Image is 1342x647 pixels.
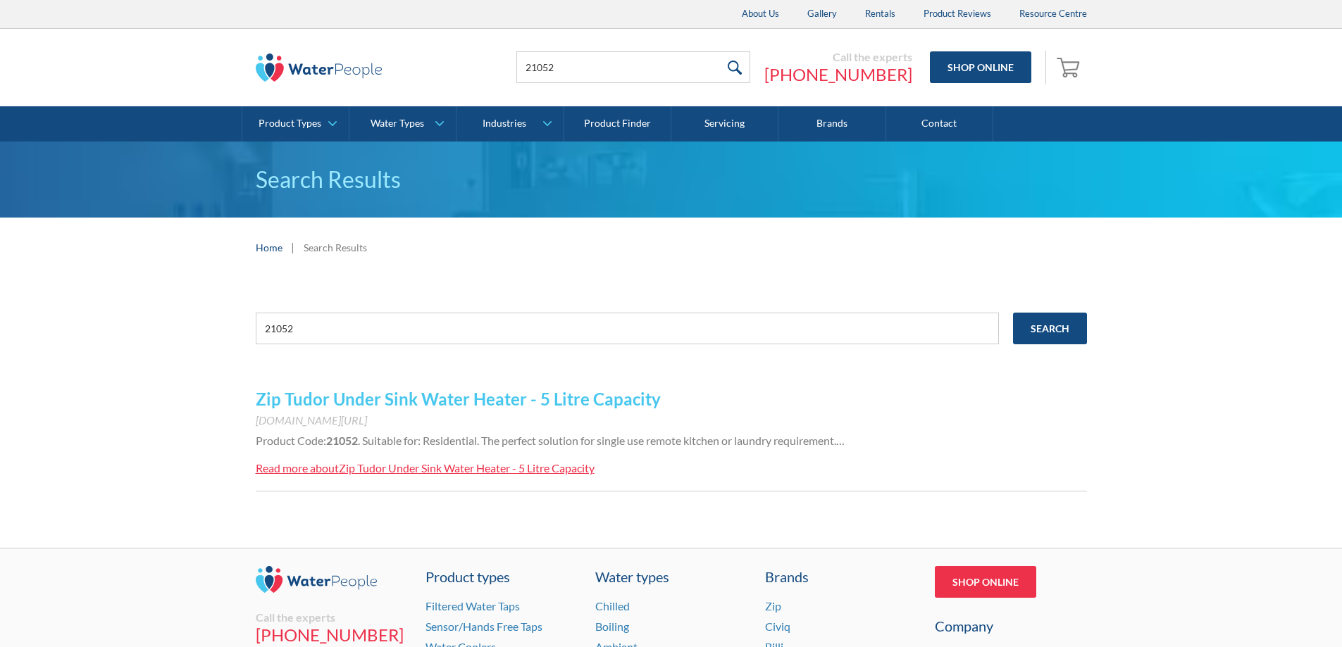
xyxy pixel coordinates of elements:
[425,620,542,633] a: Sensor/Hands Free Taps
[935,615,1087,636] div: Company
[242,106,349,142] a: Product Types
[326,434,358,447] strong: 21052
[349,106,456,142] a: Water Types
[1057,56,1083,78] img: shopping cart
[516,51,750,83] input: Search products
[1013,313,1087,344] input: Search
[425,566,578,587] a: Product types
[595,620,629,633] a: Boiling
[256,610,408,624] div: Call the experts
[765,599,781,613] a: Zip
[886,106,993,142] a: Contact
[256,54,383,82] img: The Water People
[256,240,282,255] a: Home
[564,106,671,142] a: Product Finder
[256,163,1087,196] h1: Search Results
[256,434,326,447] span: Product Code:
[930,51,1031,83] a: Shop Online
[595,566,747,587] a: Water types
[304,240,367,255] div: Search Results
[935,566,1036,598] a: Shop Online
[256,313,999,344] input: e.g. chilled water cooler
[483,118,526,130] div: Industries
[1053,51,1087,84] a: Open cart
[764,64,912,85] a: [PHONE_NUMBER]
[765,620,790,633] a: Civiq
[290,239,297,256] div: |
[836,434,845,447] span: …
[256,460,595,477] a: Read more aboutZip Tudor Under Sink Water Heater - 5 Litre Capacity
[339,461,595,475] div: Zip Tudor Under Sink Water Heater - 5 Litre Capacity
[764,50,912,64] div: Call the experts
[371,118,424,130] div: Water Types
[765,566,917,587] div: Brands
[256,461,339,475] div: Read more about
[671,106,778,142] a: Servicing
[256,412,1087,429] div: [DOMAIN_NAME][URL]
[259,118,321,130] div: Product Types
[595,599,630,613] a: Chilled
[256,389,661,409] a: Zip Tudor Under Sink Water Heater - 5 Litre Capacity
[358,434,836,447] span: . Suitable for: Residential. The perfect solution for single use remote kitchen or laundry requir...
[256,624,408,646] a: [PHONE_NUMBER]
[425,599,520,613] a: Filtered Water Taps
[778,106,886,142] a: Brands
[456,106,563,142] a: Industries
